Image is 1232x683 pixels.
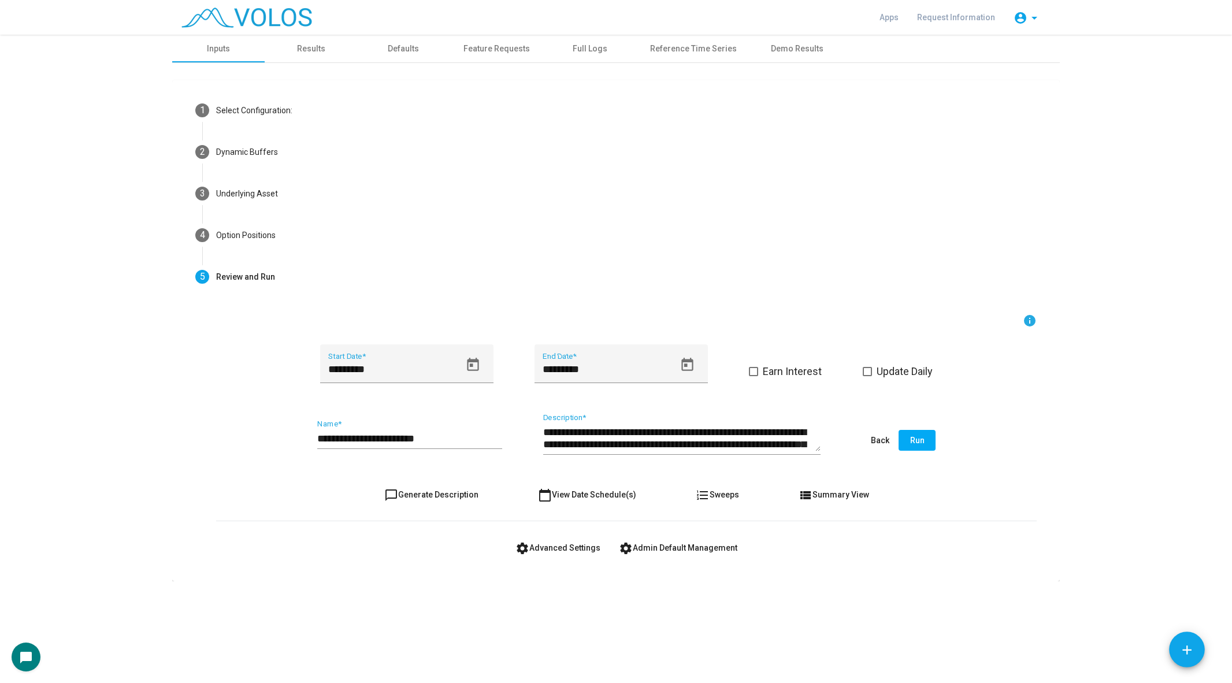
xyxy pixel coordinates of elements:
div: Underlying Asset [216,188,278,200]
span: Advanced Settings [515,543,600,552]
span: Request Information [917,13,995,22]
span: Back [871,436,889,445]
mat-icon: account_circle [1014,11,1027,25]
button: Admin Default Management [610,537,747,558]
mat-icon: settings [515,541,529,555]
div: Inputs [207,43,230,55]
button: Back [862,430,899,451]
button: Open calendar [460,352,486,378]
div: Dynamic Buffers [216,146,278,158]
a: Apps [870,7,908,28]
div: Option Positions [216,229,276,242]
mat-icon: arrow_drop_down [1027,11,1041,25]
mat-icon: chat_bubble [19,651,33,665]
mat-icon: chat_bubble_outline [384,488,398,502]
div: Feature Requests [463,43,530,55]
button: Sweeps [686,484,748,505]
div: Review and Run [216,271,275,283]
button: Open calendar [674,352,700,378]
span: Summary View [799,490,869,499]
div: Reference Time Series [650,43,737,55]
div: Select Configuration: [216,105,292,117]
mat-icon: view_list [799,488,812,502]
div: Full Logs [573,43,607,55]
button: Run [899,430,936,451]
button: Generate Description [375,484,488,505]
button: Add icon [1169,632,1205,667]
mat-icon: format_list_numbered [696,488,710,502]
span: Admin Default Management [619,543,737,552]
button: View Date Schedule(s) [529,484,645,505]
span: Apps [880,13,899,22]
span: 5 [200,271,205,282]
mat-icon: settings [619,541,633,555]
span: 3 [200,188,205,199]
mat-icon: calendar_today [538,488,552,502]
button: Advanced Settings [506,537,610,558]
mat-icon: info [1023,314,1037,328]
button: Summary View [789,484,878,505]
div: Demo Results [771,43,823,55]
div: Defaults [388,43,419,55]
span: Generate Description [384,490,478,499]
span: View Date Schedule(s) [538,490,636,499]
span: 2 [200,146,205,157]
span: 4 [200,229,205,240]
span: 1 [200,105,205,116]
span: Run [910,436,925,445]
div: Results [297,43,325,55]
a: Request Information [908,7,1004,28]
span: Earn Interest [763,365,822,378]
span: Sweeps [696,490,739,499]
span: Update Daily [877,365,933,378]
mat-icon: add [1179,643,1194,658]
